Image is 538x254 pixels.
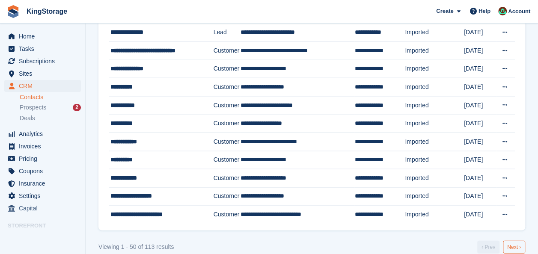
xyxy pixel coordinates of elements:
[98,242,174,251] div: Viewing 1 - 50 of 113 results
[436,7,453,15] span: Create
[405,114,464,133] td: Imported
[464,59,496,78] td: [DATE]
[20,103,81,112] a: Prospects 2
[464,23,496,41] td: [DATE]
[4,55,81,67] a: menu
[464,205,496,223] td: [DATE]
[19,177,70,189] span: Insurance
[19,80,70,92] span: CRM
[19,165,70,177] span: Coupons
[20,103,46,112] span: Prospects
[4,140,81,152] a: menu
[464,187,496,205] td: [DATE]
[214,59,241,78] td: Customer
[7,5,20,18] img: stora-icon-8386f47178a22dfd0bd8f6a31ec36ba5ce8667c1dd55bd0f319d3a0aa187defe.svg
[4,128,81,140] a: menu
[19,202,70,214] span: Capital
[4,43,81,55] a: menu
[71,233,81,243] a: Preview store
[19,232,70,244] span: Online Store
[477,240,499,253] a: Previous
[19,68,70,80] span: Sites
[405,23,464,41] td: Imported
[405,205,464,223] td: Imported
[214,187,241,205] td: Customer
[503,240,525,253] a: Next
[4,232,81,244] a: menu
[4,30,81,42] a: menu
[464,41,496,59] td: [DATE]
[4,177,81,189] a: menu
[214,169,241,187] td: Customer
[476,240,527,253] nav: Pages
[23,4,71,18] a: KingStorage
[214,205,241,223] td: Customer
[464,114,496,133] td: [DATE]
[4,190,81,202] a: menu
[19,153,70,165] span: Pricing
[508,7,530,16] span: Account
[498,7,507,15] img: John King
[479,7,490,15] span: Help
[214,114,241,133] td: Customer
[214,132,241,151] td: Customer
[405,151,464,169] td: Imported
[19,140,70,152] span: Invoices
[464,132,496,151] td: [DATE]
[4,80,81,92] a: menu
[214,23,241,41] td: Lead
[4,68,81,80] a: menu
[214,151,241,169] td: Customer
[405,59,464,78] td: Imported
[405,169,464,187] td: Imported
[19,190,70,202] span: Settings
[464,78,496,96] td: [DATE]
[214,96,241,114] td: Customer
[8,222,85,230] span: Storefront
[20,93,81,101] a: Contacts
[405,41,464,59] td: Imported
[4,153,81,165] a: menu
[405,96,464,114] td: Imported
[4,202,81,214] a: menu
[19,55,70,67] span: Subscriptions
[464,169,496,187] td: [DATE]
[214,78,241,96] td: Customer
[73,104,81,111] div: 2
[19,43,70,55] span: Tasks
[405,187,464,205] td: Imported
[20,114,81,123] a: Deals
[405,78,464,96] td: Imported
[19,128,70,140] span: Analytics
[4,165,81,177] a: menu
[214,41,241,59] td: Customer
[20,114,35,122] span: Deals
[464,151,496,169] td: [DATE]
[405,132,464,151] td: Imported
[19,30,70,42] span: Home
[464,96,496,114] td: [DATE]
